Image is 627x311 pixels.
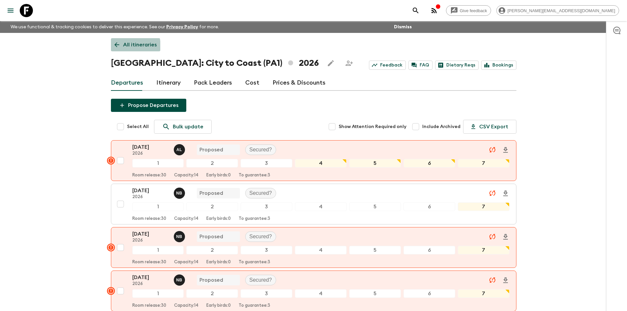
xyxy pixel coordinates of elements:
p: [DATE] [132,273,169,281]
p: Proposed [199,146,223,154]
svg: Download Onboarding [502,146,509,154]
div: 2 [186,246,238,254]
div: 1 [132,159,184,168]
span: Give feedback [456,8,491,13]
p: 2026 [132,151,169,156]
div: 6 [404,202,455,211]
p: Bulk update [173,123,203,131]
p: To guarantee: 3 [239,303,270,308]
a: Pack Leaders [194,75,232,91]
button: CSV Export [463,120,516,134]
p: A L [176,147,182,152]
div: 5 [349,289,401,298]
button: Dismiss [392,22,413,32]
p: Proposed [199,233,223,241]
p: Proposed [199,276,223,284]
button: [DATE]2026Abdiel LuisProposedSecured?1234567Room release:30Capacity:14Early birds:0To guarantee:3 [111,140,516,181]
p: N B [176,191,182,196]
p: Early birds: 0 [206,303,231,308]
div: 5 [349,202,401,211]
div: 3 [241,246,292,254]
div: 1 [132,246,184,254]
h1: [GEOGRAPHIC_DATA]: City to Coast (PA1) 2026 [111,57,319,70]
button: Propose Departures [111,99,186,112]
div: 2 [186,202,238,211]
div: 6 [404,246,455,254]
span: Include Archived [422,123,460,130]
a: All itineraries [111,38,160,51]
p: N B [176,234,182,239]
div: 5 [349,246,401,254]
div: Secured? [245,231,276,242]
svg: Unable to sync - Check prices and secured [488,146,496,154]
span: Select All [127,123,149,130]
div: 3 [241,289,292,298]
button: AL [174,144,186,155]
p: To guarantee: 3 [239,173,270,178]
span: Nafise Blake [174,190,186,195]
p: [DATE] [132,187,169,194]
div: 2 [186,289,238,298]
svg: Unable to sync - Check prices and secured [488,189,496,197]
div: 7 [458,159,509,168]
p: To guarantee: 3 [239,260,270,265]
a: Give feedback [446,5,491,16]
a: Privacy Policy [166,25,198,29]
span: Share this itinerary [343,57,356,70]
p: 2026 [132,194,169,200]
button: [DATE]2026Nafise BlakeProposedSecured?1234567Room release:30Capacity:14Early birds:0To guarantee:3 [111,184,516,224]
div: 7 [458,289,509,298]
p: [DATE] [132,230,169,238]
button: NB [174,231,186,242]
button: NB [174,188,186,199]
a: Itinerary [156,75,181,91]
div: Secured? [245,275,276,285]
div: 6 [404,289,455,298]
svg: Unable to sync - Check prices and secured [488,233,496,241]
svg: Unable to sync - Check prices and secured [488,276,496,284]
p: Capacity: 14 [174,260,198,265]
p: [DATE] [132,143,169,151]
a: FAQ [408,61,432,70]
span: Abdiel Luis [174,146,186,151]
svg: Download Onboarding [502,276,509,284]
p: Proposed [199,189,223,197]
div: 3 [241,202,292,211]
a: Cost [245,75,259,91]
p: 2026 [132,281,169,287]
p: Secured? [249,146,272,154]
p: N B [176,277,182,283]
p: To guarantee: 3 [239,216,270,221]
button: menu [4,4,17,17]
p: Early birds: 0 [206,260,231,265]
p: Room release: 30 [132,303,166,308]
button: NB [174,274,186,286]
span: Nafise Blake [174,276,186,282]
a: Feedback [369,61,406,70]
div: 6 [404,159,455,168]
a: Bookings [481,61,516,70]
p: Capacity: 14 [174,303,198,308]
a: Departures [111,75,143,91]
span: Nafise Blake [174,233,186,238]
p: We use functional & tracking cookies to deliver this experience. See our for more. [8,21,222,33]
a: Bulk update [154,120,212,134]
div: 4 [295,159,347,168]
p: Secured? [249,233,272,241]
svg: Download Onboarding [502,190,509,197]
svg: Download Onboarding [502,233,509,241]
span: Show Attention Required only [339,123,406,130]
div: Secured? [245,188,276,198]
div: 5 [349,159,401,168]
p: Room release: 30 [132,216,166,221]
div: 1 [132,289,184,298]
div: 1 [132,202,184,211]
div: [PERSON_NAME][EMAIL_ADDRESS][DOMAIN_NAME] [496,5,619,16]
button: [DATE]2026Nafise BlakeProposedSecured?1234567Room release:30Capacity:14Early birds:0To guarantee:3 [111,227,516,268]
p: Early birds: 0 [206,216,231,221]
a: Dietary Reqs [435,61,479,70]
div: Secured? [245,144,276,155]
button: Edit this itinerary [324,57,337,70]
span: [PERSON_NAME][EMAIL_ADDRESS][DOMAIN_NAME] [504,8,619,13]
div: 4 [295,202,347,211]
